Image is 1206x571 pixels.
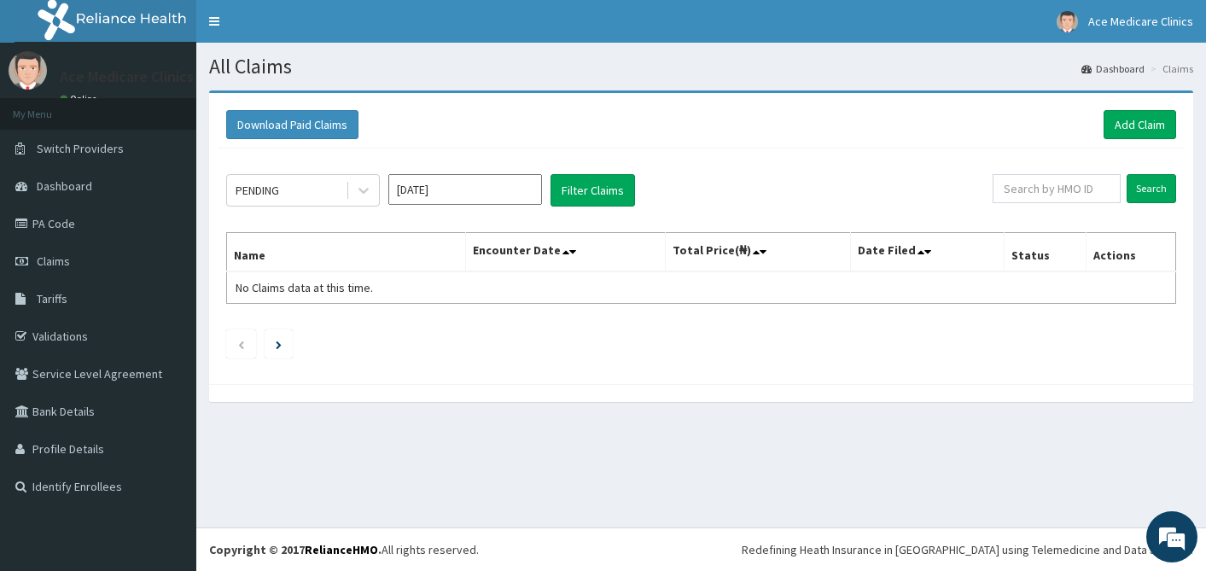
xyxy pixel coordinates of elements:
[466,233,666,272] th: Encounter Date
[666,233,851,272] th: Total Price(₦)
[37,141,124,156] span: Switch Providers
[742,541,1193,558] div: Redefining Heath Insurance in [GEOGRAPHIC_DATA] using Telemedicine and Data Science!
[551,174,635,207] button: Filter Claims
[9,51,47,90] img: User Image
[227,233,466,272] th: Name
[226,110,358,139] button: Download Paid Claims
[60,69,194,84] p: Ace Medicare Clinics
[37,178,92,194] span: Dashboard
[37,253,70,269] span: Claims
[1088,14,1193,29] span: Ace Medicare Clinics
[1087,233,1176,272] th: Actions
[60,93,101,105] a: Online
[236,280,373,295] span: No Claims data at this time.
[1146,61,1193,76] li: Claims
[276,336,282,352] a: Next page
[851,233,1004,272] th: Date Filed
[993,174,1121,203] input: Search by HMO ID
[209,55,1193,78] h1: All Claims
[1127,174,1176,203] input: Search
[1081,61,1145,76] a: Dashboard
[209,542,382,557] strong: Copyright © 2017 .
[388,174,542,205] input: Select Month and Year
[305,542,378,557] a: RelianceHMO
[196,527,1206,571] footer: All rights reserved.
[37,291,67,306] span: Tariffs
[1004,233,1087,272] th: Status
[1057,11,1078,32] img: User Image
[237,336,245,352] a: Previous page
[236,182,279,199] div: PENDING
[1104,110,1176,139] a: Add Claim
